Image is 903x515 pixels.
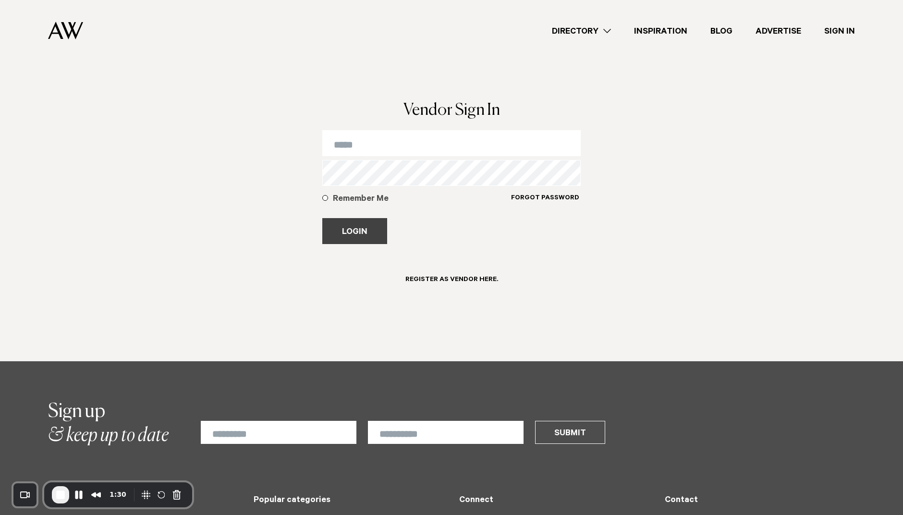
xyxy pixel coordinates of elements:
h6: Forgot Password [511,194,579,203]
button: Login [322,218,387,244]
h1: Vendor Sign In [322,102,581,119]
a: Inspiration [622,25,699,37]
span: Sign up [48,402,105,421]
button: Submit [535,421,605,444]
a: Forgot Password [511,194,580,214]
h5: Connect [459,496,649,506]
a: Directory [540,25,622,37]
a: Blog [699,25,744,37]
h6: Register as Vendor here. [405,276,498,285]
h5: Popular categories [254,496,444,506]
h2: & keep up to date [48,400,169,448]
h5: Contact [665,496,855,506]
a: Sign In [813,25,866,37]
a: Advertise [744,25,813,37]
a: Register as Vendor here. [394,267,510,298]
h5: Remember Me [333,194,511,205]
img: Auckland Weddings Logo [48,22,83,39]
